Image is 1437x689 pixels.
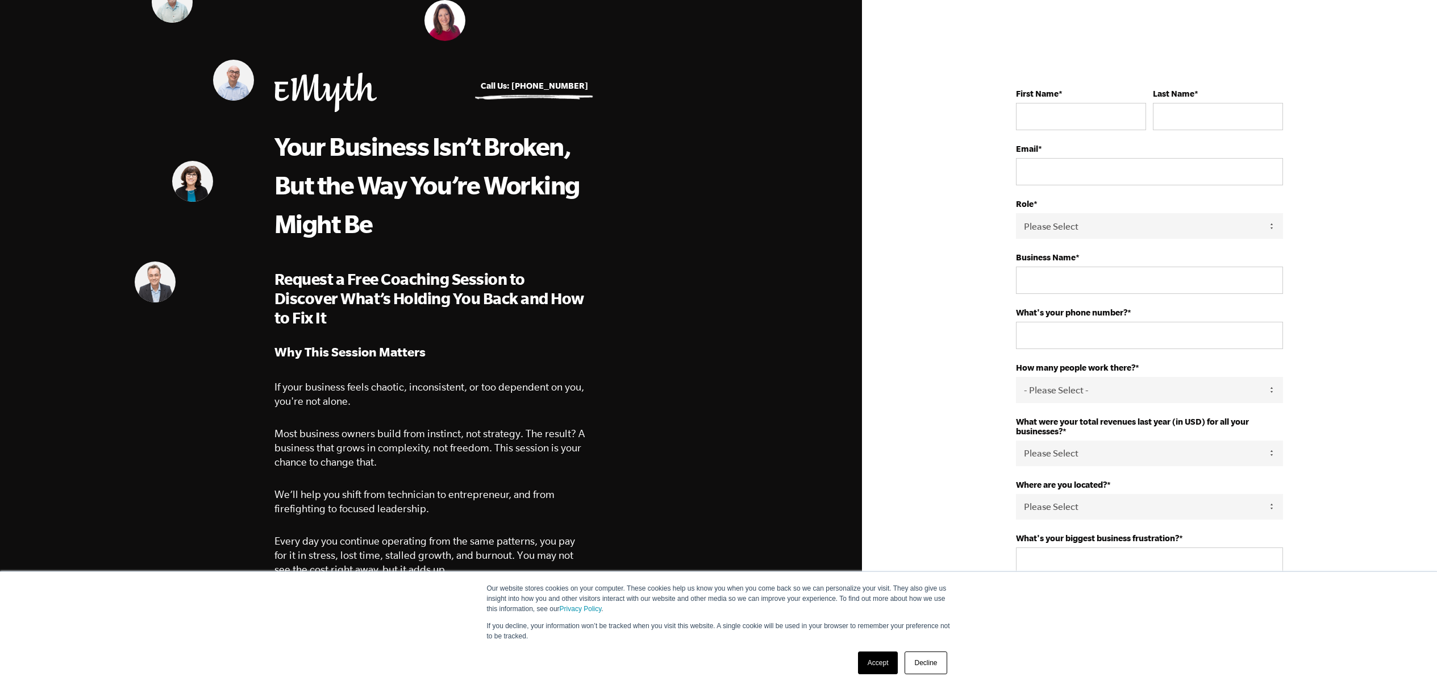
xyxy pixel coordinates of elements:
strong: What's your biggest business frustration? [1016,533,1179,543]
span: Most business owners build from instinct, not strategy. The result? A business that grows in comp... [274,427,585,468]
a: Call Us: [PHONE_NUMBER] [481,81,588,90]
img: Donna Uzelac, EMyth Business Coach [172,161,213,202]
strong: Why This Session Matters [274,344,426,359]
strong: How many people work there? [1016,363,1135,372]
strong: What's your phone number? [1016,308,1127,317]
strong: Business Name [1016,252,1076,262]
strong: First Name [1016,89,1059,98]
strong: Role [1016,199,1034,209]
strong: Last Name [1153,89,1194,98]
p: Our website stores cookies on your computer. These cookies help us know you when you come back so... [487,583,951,614]
span: Request a Free Coaching Session to Discover What’s Holding You Back and How to Fix It [274,270,584,326]
p: If you decline, your information won’t be tracked when you visit this website. A single cookie wi... [487,621,951,641]
strong: Email [1016,144,1038,153]
span: We’ll help you shift from technician to entrepreneur, and from firefighting to focused leadership. [274,488,555,514]
img: EMyth [274,73,377,112]
a: Privacy Policy [560,605,602,613]
a: Accept [858,651,898,674]
span: Your Business Isn’t Broken, But the Way You’re Working Might Be [274,132,580,238]
img: Shachar Perlman, EMyth Business Coach [213,60,254,101]
strong: Where are you located? [1016,480,1107,489]
a: Decline [905,651,947,674]
span: Every day you continue operating from the same patterns, you pay for it in stress, lost time, sta... [274,535,575,575]
span: If your business feels chaotic, inconsistent, or too dependent on you, you're not alone. [274,381,584,407]
img: Nick Lawler, EMyth Business Coach [135,262,176,302]
strong: What were your total revenues last year (in USD) for all your businesses? [1016,417,1249,436]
